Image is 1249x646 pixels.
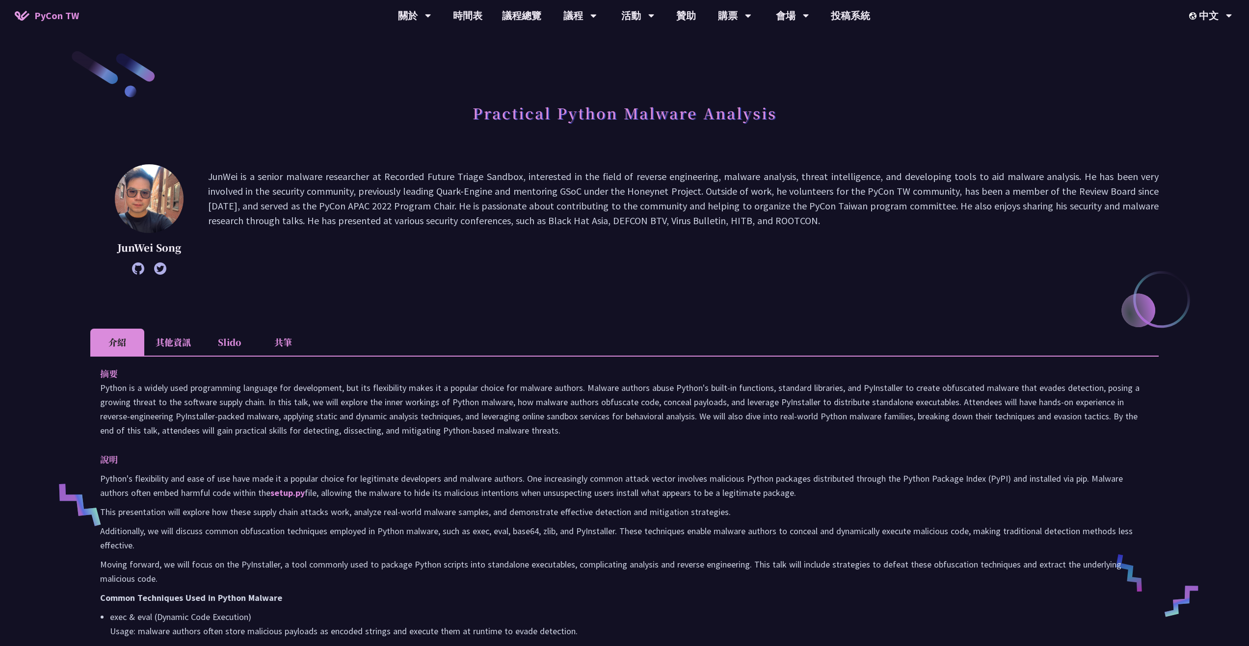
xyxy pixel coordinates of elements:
p: JunWei Song [115,240,184,255]
img: JunWei Song [115,164,184,233]
p: This presentation will explore how these supply chain attacks work, analyze real-world malware sa... [100,505,1149,519]
p: 說明 [100,452,1129,466]
a: setup.py [270,487,305,498]
p: Additionally, we will discuss common obfuscation techniques employed in Python malware, such as e... [100,524,1149,552]
strong: Common Techniques Used in Python Malware [100,592,282,603]
a: PyCon TW [5,3,89,28]
li: Slido [202,329,256,356]
p: Python's flexibility and ease of use have made it a popular choice for legitimate developers and ... [100,471,1149,500]
span: PyCon TW [34,8,79,23]
h1: Practical Python Malware Analysis [473,98,777,128]
p: JunWei is a senior malware researcher at Recorded Future Triage Sandbox, interested in the field ... [208,169,1159,270]
li: 介紹 [90,329,144,356]
p: 摘要 [100,366,1129,381]
p: Moving forward, we will focus on the PyInstaller, a tool commonly used to package Python scripts ... [100,557,1149,586]
p: Python is a widely used programming language for development, but its flexibility makes it a popu... [100,381,1149,438]
li: 其他資訊 [144,329,202,356]
li: 共筆 [256,329,310,356]
img: Home icon of PyCon TW 2025 [15,11,29,21]
img: Locale Icon [1189,12,1199,20]
p: exec & eval (Dynamic Code Execution) Usage: malware authors often store malicious payloads as enc... [110,610,1149,638]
